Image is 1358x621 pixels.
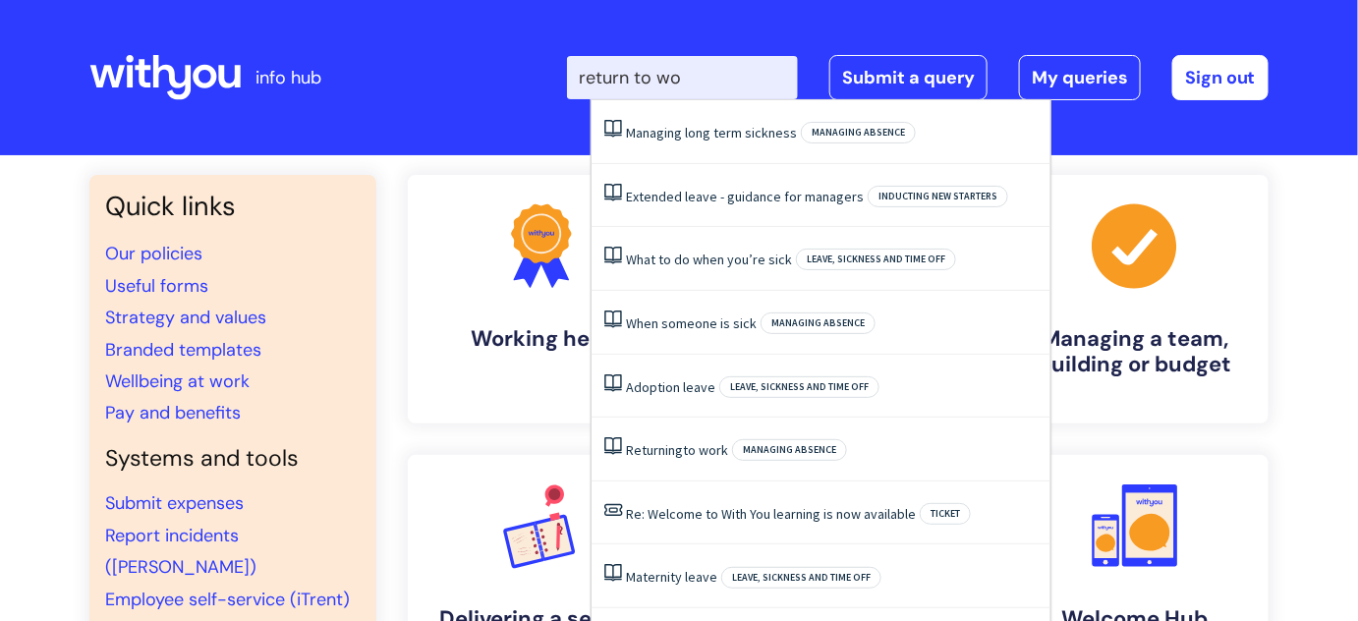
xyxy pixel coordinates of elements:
a: Wellbeing at work [105,369,250,393]
a: Submit expenses [105,491,244,515]
a: Working here [408,175,675,423]
a: Returningto work [626,441,728,459]
a: Strategy and values [105,306,266,329]
a: Sign out [1172,55,1269,100]
a: Extended leave - guidance for managers [626,188,864,205]
a: My queries [1019,55,1141,100]
a: Maternity leave [626,568,717,586]
a: Employee self-service (iTrent) [105,588,350,611]
span: Managing absence [801,122,916,143]
h4: Managing a team, building or budget [1017,326,1253,378]
a: Managing long term sickness [626,124,797,141]
span: Ticket [920,503,971,525]
a: Submit a query [829,55,988,100]
a: When someone is sick [626,314,757,332]
h4: Working here [424,326,659,352]
span: Returning [626,441,683,459]
span: Leave, sickness and time off [721,567,881,589]
span: Managing absence [761,312,876,334]
div: | - [567,55,1269,100]
a: Managing a team, building or budget [1001,175,1269,423]
span: Leave, sickness and time off [719,376,879,398]
p: info hub [255,62,321,93]
a: Report incidents ([PERSON_NAME]) [105,524,256,579]
a: Pay and benefits [105,401,241,424]
input: Search [567,56,798,99]
span: Inducting new starters [868,186,1008,207]
a: What to do when you’re sick [626,251,792,268]
a: Adoption leave [626,378,715,396]
a: Branded templates [105,338,261,362]
span: Managing absence [732,439,847,461]
h3: Quick links [105,191,361,222]
a: Useful forms [105,274,208,298]
a: Our policies [105,242,202,265]
h4: Systems and tools [105,445,361,473]
a: Re: Welcome to With You learning is now available [626,505,916,523]
span: Leave, sickness and time off [796,249,956,270]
